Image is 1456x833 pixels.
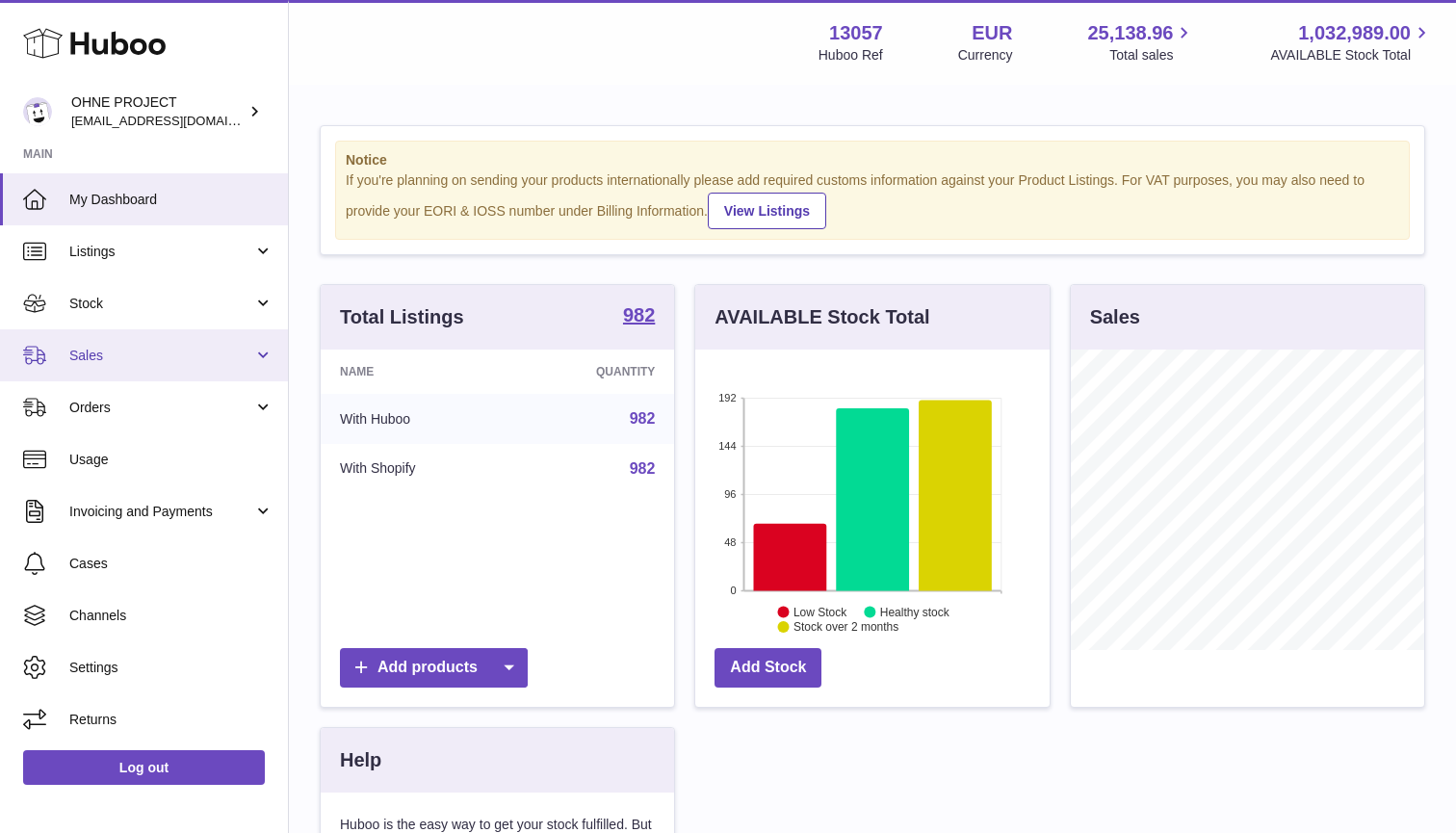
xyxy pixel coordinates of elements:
span: [EMAIL_ADDRESS][DOMAIN_NAME] [71,113,283,128]
strong: Notice [346,151,1399,169]
div: Currency [958,46,1013,65]
span: Channels [69,607,273,625]
h3: Help [340,747,381,773]
span: 1,032,989.00 [1298,20,1411,46]
div: If you're planning on sending your products internationally please add required customs informati... [346,171,1399,229]
text: 96 [725,488,737,500]
a: 25,138.96 Total sales [1087,20,1195,65]
a: Add Stock [715,648,821,688]
text: 192 [718,392,736,403]
a: Add products [340,648,528,688]
span: Stock [69,295,253,313]
span: AVAILABLE Stock Total [1270,46,1433,65]
td: With Shopify [321,444,511,494]
a: 982 [630,410,656,427]
span: 25,138.96 [1087,20,1173,46]
span: Sales [69,347,253,365]
span: Total sales [1109,46,1195,65]
h3: AVAILABLE Stock Total [715,304,929,330]
span: Returns [69,711,273,729]
a: View Listings [708,193,826,229]
a: 982 [630,460,656,477]
span: Listings [69,243,253,261]
text: 48 [725,536,737,548]
strong: EUR [972,20,1012,46]
td: With Huboo [321,394,511,444]
div: Huboo Ref [819,46,883,65]
div: OHNE PROJECT [71,93,245,130]
span: My Dashboard [69,191,273,209]
a: Log out [23,750,265,785]
text: 0 [731,585,737,596]
h3: Total Listings [340,304,464,330]
img: support@ohneproject.com [23,97,52,126]
span: Usage [69,451,273,469]
text: 144 [718,440,736,452]
span: Invoicing and Payments [69,503,253,521]
th: Name [321,350,511,394]
h3: Sales [1090,304,1140,330]
text: Low Stock [793,605,847,618]
th: Quantity [511,350,674,394]
span: Cases [69,555,273,573]
text: Healthy stock [880,605,950,618]
strong: 13057 [829,20,883,46]
a: 1,032,989.00 AVAILABLE Stock Total [1270,20,1433,65]
span: Settings [69,659,273,677]
a: 982 [623,305,655,328]
span: Orders [69,399,253,417]
strong: 982 [623,305,655,325]
text: Stock over 2 months [793,620,898,634]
